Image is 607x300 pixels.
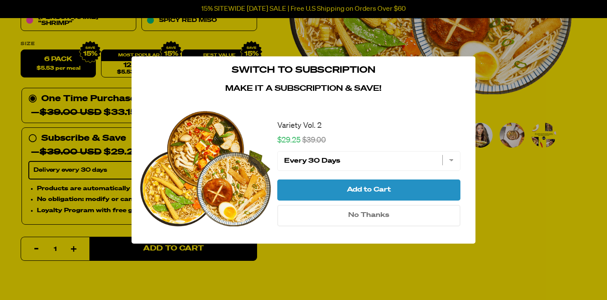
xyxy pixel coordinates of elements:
[277,179,460,201] button: Add to Cart
[140,65,467,76] h3: Switch to Subscription
[451,56,475,83] div: close modal
[277,205,460,226] button: No Thanks
[140,111,271,226] img: View Variety Vol. 2
[140,102,467,235] div: 1 of 1
[277,136,300,144] span: $29.25
[302,136,326,144] span: $39.00
[277,120,322,132] a: Variety Vol. 2
[277,151,460,171] select: subscription frequency
[347,186,391,193] span: Add to Cart
[140,84,467,94] h4: Make it a subscription & save!
[348,212,389,219] span: No Thanks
